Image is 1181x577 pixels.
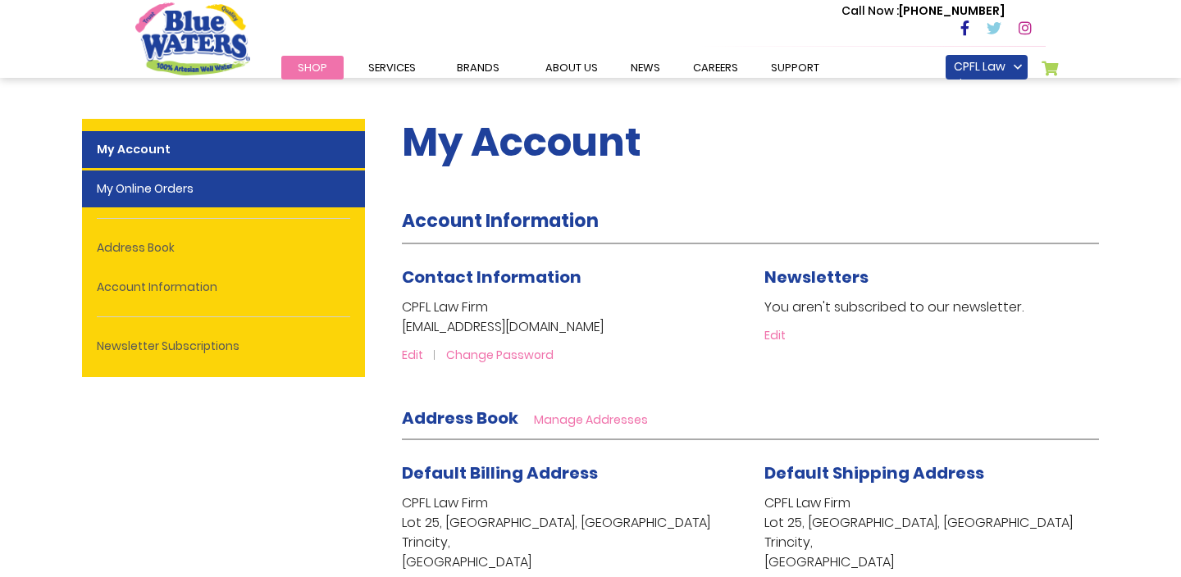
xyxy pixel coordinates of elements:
[82,131,365,168] strong: My Account
[135,2,250,75] a: store logo
[402,461,598,484] span: Default Billing Address
[764,327,786,343] a: Edit
[614,56,677,80] a: News
[402,266,581,288] span: Contact Information
[764,461,984,484] span: Default Shipping Address
[457,60,499,75] span: Brands
[946,55,1028,80] a: CPFL Law Firm
[534,411,648,428] a: Manage Addresses
[764,266,869,288] span: Newsletters
[402,208,599,234] strong: Account Information
[755,56,836,80] a: support
[446,347,554,363] a: Change Password
[298,60,327,75] span: Shop
[82,229,365,266] a: Address Book
[82,170,365,207] a: My Online Orders
[402,407,518,429] strong: Address Book
[677,56,755,80] a: careers
[82,328,365,365] a: Newsletter Subscriptions
[402,298,736,337] p: CPFL Law Firm [EMAIL_ADDRESS][DOMAIN_NAME]
[841,2,899,19] span: Call Now :
[764,298,1099,317] p: You aren't subscribed to our newsletter.
[529,56,614,80] a: about us
[368,60,416,75] span: Services
[402,347,443,363] a: Edit
[82,269,365,306] a: Account Information
[402,115,641,170] span: My Account
[402,347,423,363] span: Edit
[841,2,1005,20] p: [PHONE_NUMBER]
